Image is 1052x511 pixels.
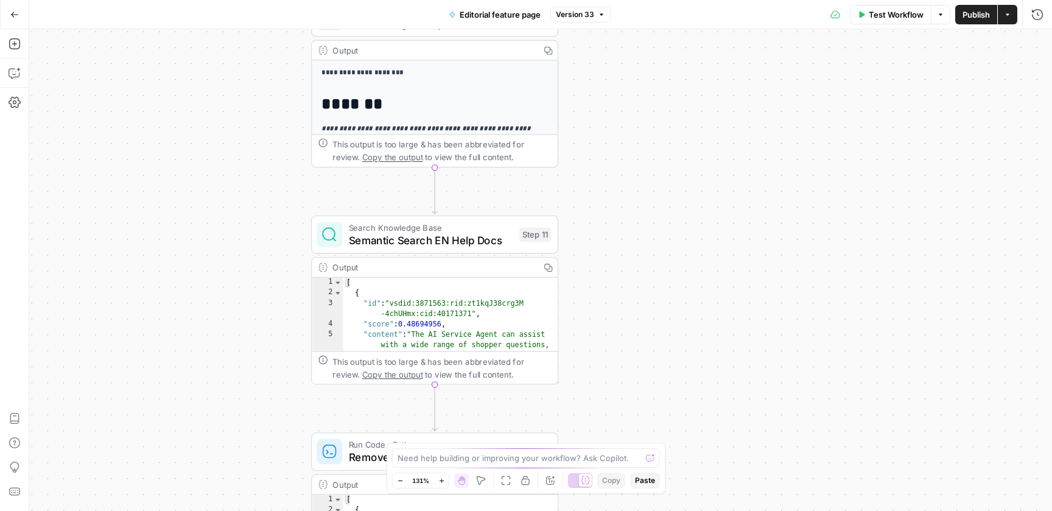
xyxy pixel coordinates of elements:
div: This output is too large & has been abbreviated for review. to view the full content. [332,355,551,381]
div: 1 [312,278,343,288]
span: Toggle code folding, rows 1 through 7 [334,278,342,288]
span: Remove Duplicate Records in Returned Docs [349,449,511,465]
button: Test Workflow [850,5,931,24]
div: 4 [312,319,343,330]
div: This output is too large & has been abbreviated for review. to view the full content. [332,138,551,164]
div: 3 [312,298,343,319]
span: Toggle code folding, rows 2 through 6 [334,288,342,298]
span: Version 33 [556,9,594,20]
span: Semantic Search EN Help Docs [349,232,513,248]
div: Search Knowledge BaseSemantic Search EN Help DocsStep 11Output[ { "id":"vsdid:3871563:rid:zt1kqJ3... [311,216,558,385]
span: Paste [635,475,655,486]
span: Toggle code folding, rows 1 through 7 [334,495,342,505]
span: Search Knowledge Base [349,221,513,234]
button: Version 33 [550,7,611,23]
div: 1 [312,495,343,505]
span: Editorial feature page [460,9,541,21]
div: Output [332,478,533,491]
span: 131% [412,476,429,485]
span: Copy the output [362,152,423,162]
div: Output [332,261,533,273]
span: Run Code · Python [349,438,511,451]
span: Copy the output [362,370,423,379]
span: Copy [602,475,620,486]
button: Publish [955,5,997,24]
button: Paste [630,473,660,488]
div: 2 [312,288,343,298]
button: Copy [597,473,625,488]
span: Publish [963,9,990,21]
div: Step 11 [519,227,551,242]
g: Edge from step_29 to step_11 [432,167,437,214]
button: Editorial feature page [441,5,548,24]
g: Edge from step_11 to step_12 [432,385,437,431]
span: Test Workflow [869,9,924,21]
div: Output [332,44,533,57]
span: Feature Page Template [349,15,510,31]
